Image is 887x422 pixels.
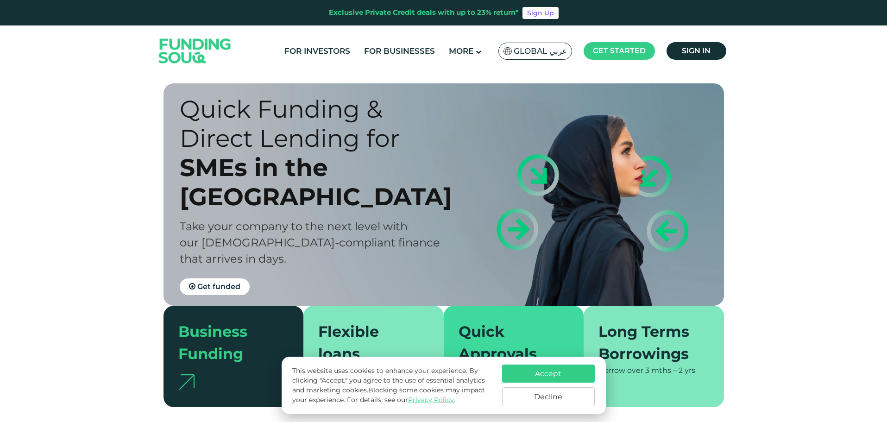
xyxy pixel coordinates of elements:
[514,46,567,57] span: Global عربي
[502,387,595,406] button: Decline
[362,44,437,59] a: For Businesses
[150,28,240,75] img: Logo
[292,386,485,404] span: Blocking some cookies may impact your experience.
[292,366,492,405] p: This website uses cookies to enhance your experience. By clicking "Accept," you agree to the use ...
[502,365,595,383] button: Accept
[593,46,646,55] span: Get started
[180,278,250,295] a: Get funded
[178,321,278,365] div: Business Funding
[347,396,455,404] span: For details, see our .
[503,47,512,55] img: SA Flag
[178,374,195,390] img: arrow
[449,46,473,56] span: More
[318,321,418,365] div: Flexible loans
[197,282,240,291] span: Get funded
[180,220,440,265] span: Take your company to the next level with our [DEMOGRAPHIC_DATA]-compliant finance that arrives in...
[459,321,558,365] div: Quick Approvals
[408,396,454,404] a: Privacy Policy
[667,42,726,60] a: Sign in
[598,321,698,365] div: Long Terms Borrowings
[645,366,695,375] span: 3 mths – 2 yrs
[180,153,460,211] div: SMEs in the [GEOGRAPHIC_DATA]
[682,46,711,55] span: Sign in
[329,7,519,18] div: Exclusive Private Credit deals with up to 23% return*
[598,366,643,375] span: Borrow over
[282,44,352,59] a: For Investors
[522,7,559,19] a: Sign Up
[180,94,460,153] div: Quick Funding & Direct Lending for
